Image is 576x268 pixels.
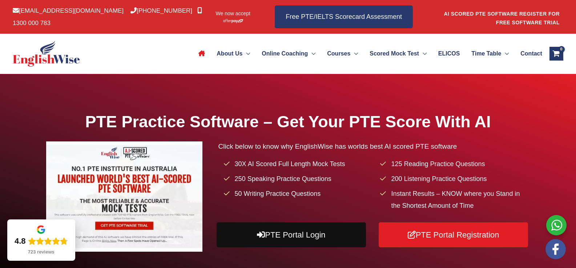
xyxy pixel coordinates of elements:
[46,110,530,133] h1: PTE Practice Software – Get Your PTE Score With AI
[501,41,509,66] span: Menu Toggle
[15,236,26,246] div: 4.8
[370,41,419,66] span: Scored Mock Test
[217,222,366,247] a: PTE Portal Login
[380,158,530,170] li: 125 Reading Practice Questions
[321,41,364,66] a: CoursesMenu Toggle
[327,41,350,66] span: Courses
[211,41,256,66] a: About UsMenu Toggle
[224,173,374,185] li: 250 Speaking Practice Questions
[262,41,308,66] span: Online Coaching
[308,41,315,66] span: Menu Toggle
[256,41,321,66] a: Online CoachingMenu Toggle
[13,7,202,26] a: 1300 000 783
[545,239,566,259] img: white-facebook.png
[364,41,432,66] a: Scored Mock TestMenu Toggle
[444,11,560,25] a: AI SCORED PTE SOFTWARE REGISTER FOR FREE SOFTWARE TRIAL
[193,41,542,66] nav: Site Navigation: Main Menu
[549,47,563,61] a: View Shopping Cart, empty
[46,141,202,252] img: pte-institute-main
[520,41,542,66] span: Contact
[466,41,515,66] a: Time TableMenu Toggle
[216,10,250,17] span: We now accept
[380,188,530,212] li: Instant Results – KNOW where you Stand in the Shortest Amount of Time
[218,140,530,152] p: Click below to know why EnglishWise has worlds best AI scored PTE software
[380,173,530,185] li: 200 Listening Practice Questions
[432,41,466,66] a: ELICOS
[350,41,358,66] span: Menu Toggle
[224,158,374,170] li: 30X AI Scored Full Length Mock Tests
[275,5,413,28] a: Free PTE/IELTS Scorecard Assessment
[13,7,124,14] a: [EMAIL_ADDRESS][DOMAIN_NAME]
[224,188,374,200] li: 50 Writing Practice Questions
[515,41,542,66] a: Contact
[223,19,243,23] img: Afterpay-Logo
[13,41,80,67] img: cropped-ew-logo
[130,7,192,14] a: [PHONE_NUMBER]
[438,41,460,66] span: ELICOS
[217,41,242,66] span: About Us
[443,5,563,29] aside: Header Widget 1
[471,41,501,66] span: Time Table
[15,236,68,246] div: Rating: 4.8 out of 5
[28,249,55,255] div: 723 reviews
[419,41,427,66] span: Menu Toggle
[242,41,250,66] span: Menu Toggle
[379,222,528,247] a: PTE Portal Registration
